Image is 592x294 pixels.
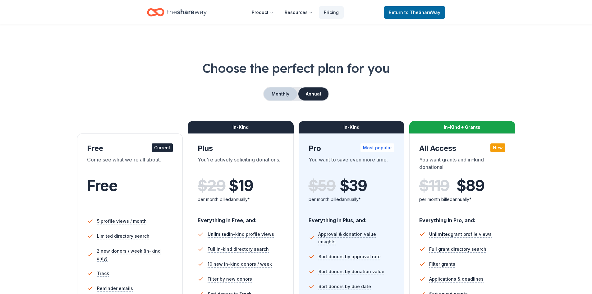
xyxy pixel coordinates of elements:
[208,275,252,283] span: Filter by new donors
[188,121,294,133] div: In-Kind
[97,285,133,292] span: Reminder emails
[97,247,173,262] span: 2 new donors / week (in-kind only)
[229,177,253,194] span: $ 19
[298,87,328,100] button: Annual
[419,156,505,173] div: You want grants and in-kind donations!
[147,5,207,20] a: Home
[419,211,505,224] div: Everything in Pro, and:
[309,156,395,173] div: You want to save even more time.
[97,217,147,225] span: 5 profile views / month
[409,121,515,133] div: In-Kind + Grants
[97,232,149,240] span: Limited directory search
[309,196,395,203] div: per month billed annually*
[419,196,505,203] div: per month billed annually*
[247,5,344,20] nav: Main
[198,211,284,224] div: Everything in Free, and:
[429,231,492,237] span: grant profile views
[319,6,344,19] a: Pricing
[429,260,455,268] span: Filter grants
[318,231,394,245] span: Approval & donation value insights
[340,177,367,194] span: $ 39
[264,87,297,100] button: Monthly
[429,245,486,253] span: Full grant directory search
[404,10,440,15] span: to TheShareWay
[152,143,173,152] div: Current
[198,143,284,153] div: Plus
[389,9,440,16] span: Return
[25,59,567,77] h1: Choose the perfect plan for you
[490,143,505,152] div: New
[97,270,109,277] span: Track
[208,245,269,253] span: Full in-kind directory search
[87,143,173,153] div: Free
[280,6,318,19] button: Resources
[299,121,405,133] div: In-Kind
[429,275,484,283] span: Applications & deadlines
[309,143,395,153] div: Pro
[360,143,394,152] div: Most popular
[457,177,484,194] span: $ 89
[208,231,274,237] span: in-kind profile views
[87,156,173,173] div: Come see what we're all about.
[319,283,371,290] span: Sort donors by due date
[384,6,445,19] a: Returnto TheShareWay
[198,156,284,173] div: You're actively soliciting donations.
[247,6,278,19] button: Product
[429,231,451,237] span: Unlimited
[309,211,395,224] div: Everything in Plus, and:
[208,260,272,268] span: 10 new in-kind donors / week
[319,253,381,260] span: Sort donors by approval rate
[198,196,284,203] div: per month billed annually*
[419,143,505,153] div: All Access
[208,231,229,237] span: Unlimited
[319,268,384,275] span: Sort donors by donation value
[87,176,117,195] span: Free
